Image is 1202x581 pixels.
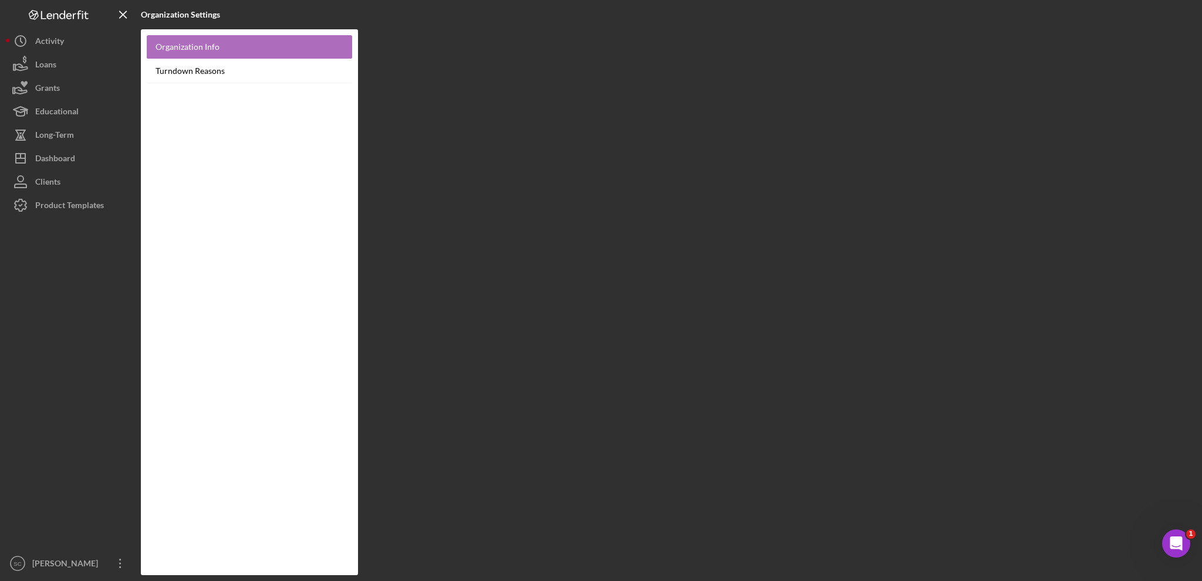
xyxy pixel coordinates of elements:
[35,170,60,196] div: Clients
[6,552,135,575] button: SC[PERSON_NAME]
[35,53,56,79] div: Loans
[6,76,135,100] button: Grants
[35,193,104,220] div: Product Templates
[13,560,21,567] text: SC
[35,123,74,150] div: Long-Term
[1162,529,1190,558] iframe: Intercom live chat
[35,29,64,56] div: Activity
[147,59,352,83] a: Turndown Reasons
[6,100,135,123] button: Educational
[6,29,135,53] button: Activity
[6,147,135,170] button: Dashboard
[6,53,135,76] button: Loans
[29,552,106,578] div: [PERSON_NAME]
[1186,529,1196,539] span: 1
[35,76,60,103] div: Grants
[6,123,135,147] button: Long-Term
[141,10,220,19] b: Organization Settings
[6,193,135,217] button: Product Templates
[35,147,75,173] div: Dashboard
[6,170,135,193] button: Clients
[147,35,352,59] a: Organization Info
[35,100,79,126] div: Educational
